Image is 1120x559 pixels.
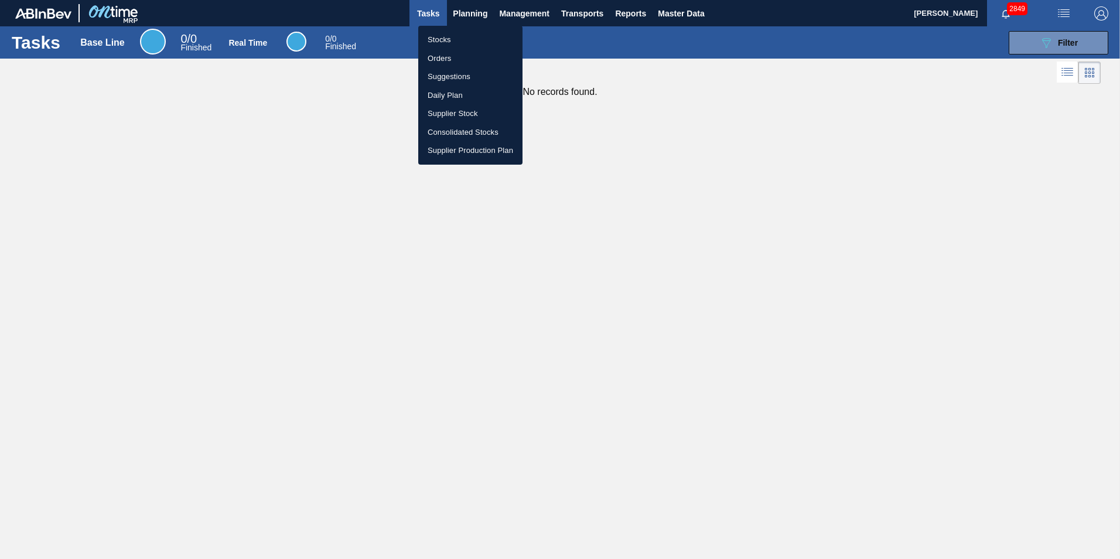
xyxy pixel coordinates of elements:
a: Supplier Stock [418,104,523,123]
a: Orders [418,49,523,68]
a: Stocks [418,30,523,49]
a: Supplier Production Plan [418,141,523,160]
a: Suggestions [418,67,523,86]
a: Consolidated Stocks [418,123,523,142]
a: Daily Plan [418,86,523,105]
